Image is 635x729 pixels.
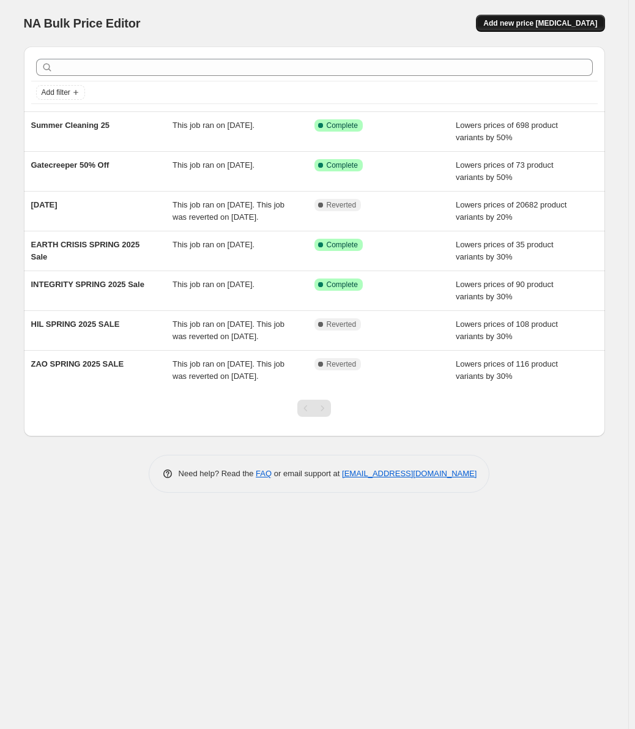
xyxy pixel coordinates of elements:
[483,18,597,28] span: Add new price [MEDICAL_DATA]
[342,469,477,478] a: [EMAIL_ADDRESS][DOMAIN_NAME]
[456,240,554,261] span: Lowers prices of 35 product variants by 30%
[42,88,70,97] span: Add filter
[456,121,558,142] span: Lowers prices of 698 product variants by 50%
[327,160,358,170] span: Complete
[456,200,566,222] span: Lowers prices of 20682 product variants by 20%
[31,359,124,368] span: ZAO SPRING 2025 SALE
[179,469,256,478] span: Need help? Read the
[31,160,110,170] span: Gatecreeper 50% Off
[31,200,58,209] span: [DATE]
[327,320,357,329] span: Reverted
[31,320,120,329] span: HIL SPRING 2025 SALE
[173,320,284,341] span: This job ran on [DATE]. This job was reverted on [DATE].
[173,240,254,249] span: This job ran on [DATE].
[31,280,144,289] span: INTEGRITY SPRING 2025 Sale
[327,240,358,250] span: Complete
[456,320,558,341] span: Lowers prices of 108 product variants by 30%
[31,240,140,261] span: EARTH CRISIS SPRING 2025 Sale
[327,280,358,290] span: Complete
[24,17,141,30] span: NA Bulk Price Editor
[173,280,254,289] span: This job ran on [DATE].
[327,200,357,210] span: Reverted
[297,400,331,417] nav: Pagination
[36,85,85,100] button: Add filter
[456,160,554,182] span: Lowers prices of 73 product variants by 50%
[327,359,357,369] span: Reverted
[31,121,110,130] span: Summer Cleaning 25
[173,160,254,170] span: This job ran on [DATE].
[173,200,284,222] span: This job ran on [DATE]. This job was reverted on [DATE].
[476,15,604,32] button: Add new price [MEDICAL_DATA]
[456,359,558,381] span: Lowers prices of 116 product variants by 30%
[173,121,254,130] span: This job ran on [DATE].
[272,469,342,478] span: or email support at
[456,280,554,301] span: Lowers prices of 90 product variants by 30%
[327,121,358,130] span: Complete
[256,469,272,478] a: FAQ
[173,359,284,381] span: This job ran on [DATE]. This job was reverted on [DATE].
